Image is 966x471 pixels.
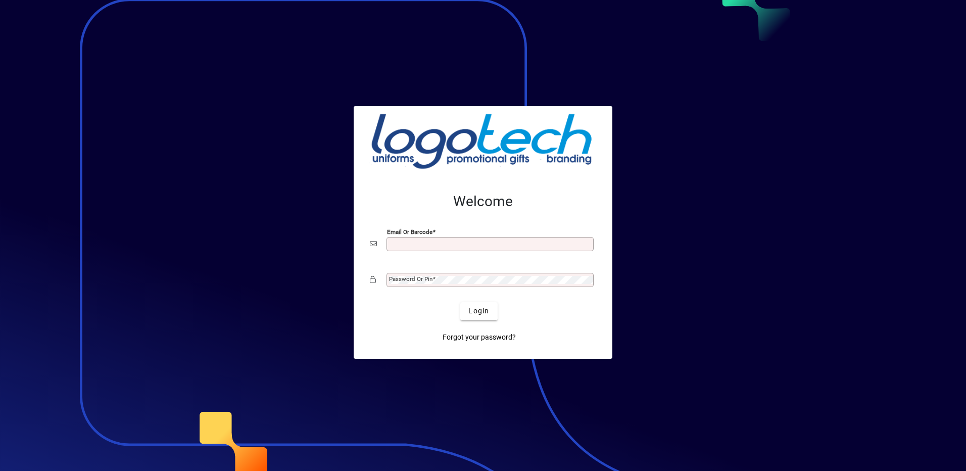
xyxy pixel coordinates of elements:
[443,332,516,343] span: Forgot your password?
[389,275,432,282] mat-label: Password or Pin
[370,193,596,210] h2: Welcome
[460,302,497,320] button: Login
[387,228,432,235] mat-label: Email or Barcode
[439,328,520,347] a: Forgot your password?
[468,306,489,316] span: Login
